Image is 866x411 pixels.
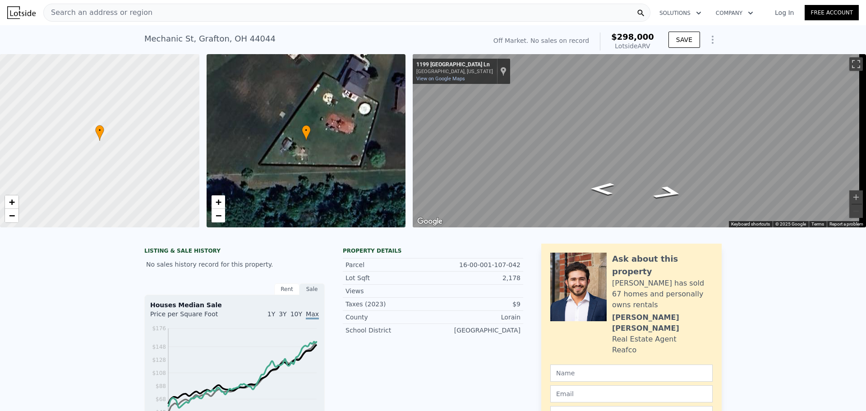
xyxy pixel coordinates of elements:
div: Taxes (2023) [345,300,433,309]
a: Report a problem [829,222,863,226]
div: [PERSON_NAME] [PERSON_NAME] [612,312,713,334]
img: Google [415,216,445,227]
a: Log In [764,8,805,17]
div: • [302,125,311,141]
span: Search an address or region [44,7,152,18]
span: • [95,126,104,134]
div: 16-00-001-107-042 [433,260,521,269]
a: Zoom out [5,209,18,222]
tspan: $108 [152,370,166,376]
input: Email [550,385,713,402]
div: Property details [343,247,523,254]
button: SAVE [668,32,700,48]
div: Real Estate Agent [612,334,677,345]
a: Terms [811,222,824,226]
tspan: $176 [152,325,166,332]
div: [GEOGRAPHIC_DATA], [US_STATE] [416,69,493,74]
div: Parcel [345,260,433,269]
div: LISTING & SALE HISTORY [144,247,325,256]
div: • [95,125,104,141]
img: Lotside [7,6,36,19]
a: View on Google Maps [416,76,465,82]
div: Off Market. No sales on record [493,36,589,45]
div: 1199 [GEOGRAPHIC_DATA] Ln [416,61,493,69]
button: Toggle fullscreen view [849,57,863,71]
path: Go Northwest, Limerick Ln [640,183,696,203]
div: Lotside ARV [611,42,654,51]
button: Show Options [704,31,722,49]
tspan: $88 [156,383,166,389]
span: $298,000 [611,32,654,42]
div: Street View [413,54,866,227]
div: Reafco [612,345,636,356]
div: Price per Square Foot [150,309,235,324]
a: Zoom in [5,195,18,209]
span: + [215,196,221,208]
tspan: $128 [152,357,166,363]
div: Rent [274,283,299,295]
div: County [345,313,433,322]
button: Zoom out [849,204,863,218]
div: 2,178 [433,273,521,282]
tspan: $68 [156,396,166,402]
span: © 2025 Google [775,222,806,226]
span: − [215,210,221,221]
span: Max [306,310,319,319]
div: Sale [299,283,325,295]
a: Free Account [805,5,859,20]
div: Lot Sqft [345,273,433,282]
div: Houses Median Sale [150,300,319,309]
button: Keyboard shortcuts [731,221,770,227]
input: Name [550,365,713,382]
span: • [302,126,311,134]
span: − [9,210,15,221]
span: 1Y [267,310,275,318]
div: Views [345,286,433,296]
div: [PERSON_NAME] has sold 67 homes and personally owns rentals [612,278,713,310]
tspan: $148 [152,344,166,350]
div: Map [413,54,866,227]
button: Solutions [652,5,709,21]
span: 3Y [279,310,286,318]
div: Mechanic St , Grafton , OH 44044 [144,32,276,45]
span: + [9,196,15,208]
button: Zoom in [849,190,863,204]
path: Go East, Limerick Ln [580,180,624,198]
div: School District [345,326,433,335]
a: Zoom out [212,209,225,222]
a: Open this area in Google Maps (opens a new window) [415,216,445,227]
div: No sales history record for this property. [144,256,325,272]
div: [GEOGRAPHIC_DATA] [433,326,521,335]
div: Ask about this property [612,253,713,278]
span: 10Y [290,310,302,318]
button: Company [709,5,760,21]
a: Zoom in [212,195,225,209]
a: Show location on map [500,66,507,76]
div: Lorain [433,313,521,322]
div: $9 [433,300,521,309]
